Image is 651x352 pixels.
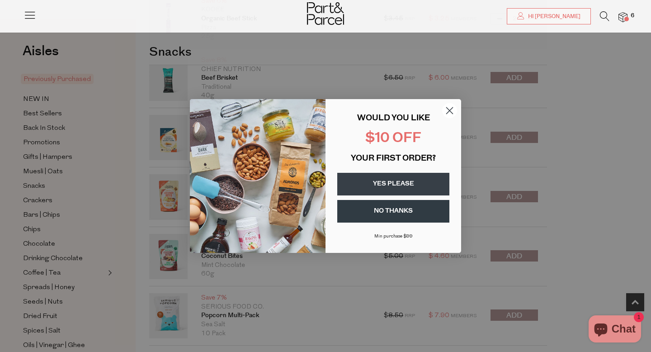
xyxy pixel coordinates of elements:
span: Hi [PERSON_NAME] [526,13,580,20]
img: Part&Parcel [307,2,344,25]
span: 6 [628,12,637,20]
button: YES PLEASE [337,173,449,195]
span: WOULD YOU LIKE [357,114,430,123]
span: Min purchase $99 [374,234,413,239]
a: 6 [618,12,627,22]
inbox-online-store-chat: Shopify online store chat [586,315,644,345]
img: 43fba0fb-7538-40bc-babb-ffb1a4d097bc.jpeg [190,99,325,253]
span: $10 OFF [365,132,421,146]
span: YOUR FIRST ORDER? [351,155,436,163]
a: Hi [PERSON_NAME] [507,8,591,24]
button: NO THANKS [337,200,449,223]
button: Close dialog [442,103,458,119]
